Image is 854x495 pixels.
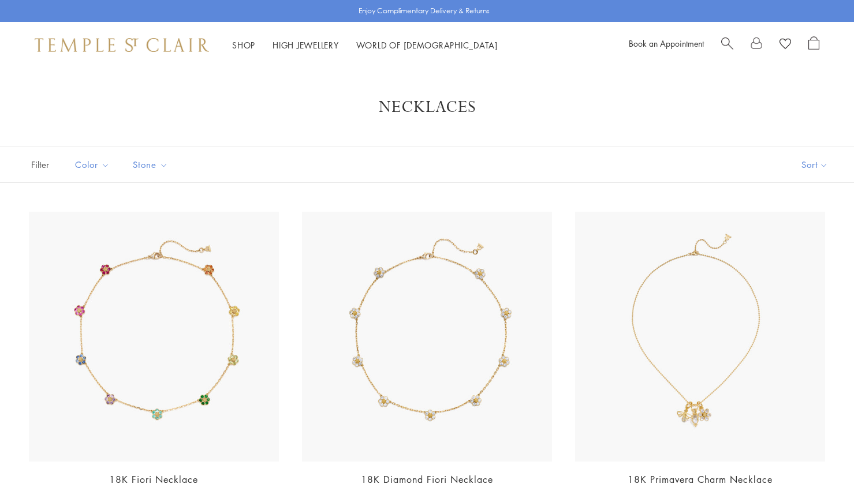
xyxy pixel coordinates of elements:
button: Color [66,152,118,178]
nav: Main navigation [232,38,498,52]
a: High JewelleryHigh Jewellery [273,39,339,51]
a: Book an Appointment [629,37,704,49]
a: 18K Fiori Necklace [109,473,198,486]
img: N31810-FIORI [302,212,552,462]
p: Enjoy Complimentary Delivery & Returns [359,5,490,17]
img: 18K Fiori Necklace [29,212,279,462]
span: Stone [127,157,177,172]
img: Temple St. Clair [35,38,209,52]
a: 18K Primavera Charm Necklace [628,473,773,486]
button: Stone [124,152,177,178]
a: Search [721,36,733,54]
img: NCH-E7BEEFIORBM [575,212,825,462]
span: Color [69,157,118,172]
button: Show sort by [775,147,854,182]
a: ShopShop [232,39,255,51]
a: Open Shopping Bag [808,36,819,54]
a: World of [DEMOGRAPHIC_DATA]World of [DEMOGRAPHIC_DATA] [356,39,498,51]
h1: Necklaces [46,97,808,118]
a: View Wishlist [780,36,791,54]
a: 18K Diamond Fiori Necklace [361,473,493,486]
